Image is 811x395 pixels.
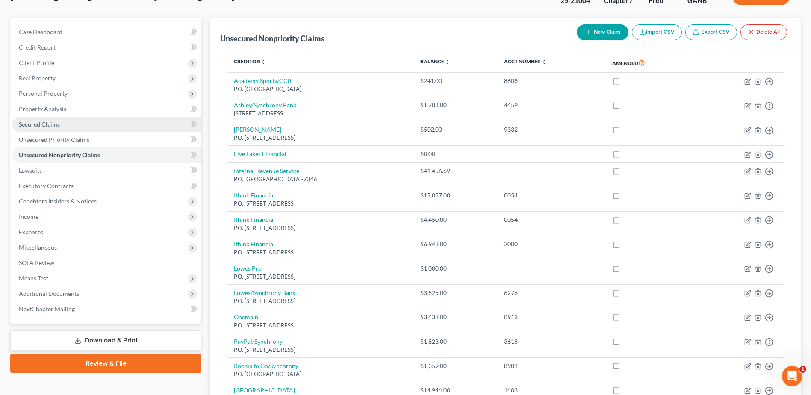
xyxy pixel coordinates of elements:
[504,215,599,224] div: 0054
[234,58,266,65] a: Creditor unfold_more
[504,58,547,65] a: Acct Number unfold_more
[420,313,490,321] div: $3,433.00
[234,313,258,321] a: Onemain
[19,90,68,97] span: Personal Property
[19,167,42,174] span: Lawsuits
[234,362,298,369] a: Rooms to Go/Synchrony
[234,248,407,256] div: P.O. [STREET_ADDRESS]
[234,297,407,305] div: P.O. [STREET_ADDRESS]
[504,240,599,248] div: 2000
[782,366,802,386] iframe: Intercom live chat
[420,191,490,200] div: $15,057.00
[420,215,490,224] div: $4,450.00
[234,200,407,208] div: P.O. [STREET_ADDRESS]
[234,265,262,272] a: Lowes Pro
[234,167,299,174] a: Internal Revenue Service
[605,53,695,73] th: Amended
[19,228,43,236] span: Expenses
[234,240,275,248] a: Ithink Financial
[420,101,490,109] div: $1,788.00
[12,24,201,40] a: Case Dashboard
[685,24,737,40] a: Export CSV
[19,105,66,112] span: Property Analysis
[12,163,201,178] a: Lawsuits
[420,150,490,158] div: $0.00
[234,192,275,199] a: Ithink Financial
[504,313,599,321] div: 0913
[445,59,450,65] i: unfold_more
[420,58,450,65] a: Balance unfold_more
[542,59,547,65] i: unfold_more
[19,136,89,143] span: Unsecured Priority Claims
[420,264,490,273] div: $1,000.00
[234,109,407,118] div: [STREET_ADDRESS]
[234,101,296,109] a: Ashley/Synchrony Bank
[19,44,56,51] span: Credit Report
[19,213,38,220] span: Income
[19,290,79,297] span: Additional Documents
[12,40,201,55] a: Credit Report
[420,337,490,346] div: $1,823.00
[504,77,599,85] div: 8608
[504,337,599,346] div: 3618
[504,362,599,370] div: 8901
[234,150,286,157] a: Five Lakes Financial
[504,191,599,200] div: 0054
[504,386,599,395] div: 1403
[234,85,407,93] div: P.O. [GEOGRAPHIC_DATA]
[420,362,490,370] div: $1,359.00
[504,289,599,297] div: 6276
[19,244,57,251] span: Miscellaneous
[12,178,201,194] a: Executory Contracts
[577,24,628,40] button: New Claim
[234,134,407,142] div: P.O. [STREET_ADDRESS]
[420,240,490,248] div: $6,943.00
[740,24,787,40] button: Delete All
[420,125,490,134] div: $502.00
[420,167,490,175] div: $41,456.69
[420,289,490,297] div: $3,825.00
[504,125,599,134] div: 9332
[504,101,599,109] div: 4459
[234,216,275,223] a: Ithink Financial
[632,24,682,40] button: Import CSV
[234,224,407,232] div: P.O. [STREET_ADDRESS]
[19,28,62,35] span: Case Dashboard
[234,370,407,378] div: P.O. [GEOGRAPHIC_DATA]
[19,274,48,282] span: Means Test
[234,321,407,330] div: P.O. [STREET_ADDRESS]
[12,147,201,163] a: Unsecured Nonpriority Claims
[10,354,201,373] a: Review & File
[12,117,201,132] a: Secured Claims
[12,255,201,271] a: SOFA Review
[234,126,281,133] a: [PERSON_NAME]
[19,121,60,128] span: Secured Claims
[234,346,407,354] div: P.O. [STREET_ADDRESS]
[19,59,54,66] span: Client Profile
[234,273,407,281] div: P.O. [STREET_ADDRESS]
[12,301,201,317] a: NextChapter Mailing
[420,386,490,395] div: $14,944.00
[12,132,201,147] a: Unsecured Priority Claims
[261,59,266,65] i: unfold_more
[234,175,407,183] div: P.O. [GEOGRAPHIC_DATA]-7346
[420,77,490,85] div: $241.00
[799,366,806,373] span: 1
[12,101,201,117] a: Property Analysis
[10,330,201,351] a: Download & Print
[234,386,295,394] a: [GEOGRAPHIC_DATA]
[19,305,75,312] span: NextChapter Mailing
[234,77,292,84] a: Academy Sports/CCB
[19,259,54,266] span: SOFA Review
[19,182,74,189] span: Executory Contracts
[220,33,324,44] div: Unsecured Nonpriority Claims
[234,289,295,296] a: Lowes/Synchrony Bank
[234,338,283,345] a: PayPal/Synchrony
[19,151,100,159] span: Unsecured Nonpriority Claims
[19,197,97,205] span: Codebtors Insiders & Notices
[19,74,56,82] span: Real Property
